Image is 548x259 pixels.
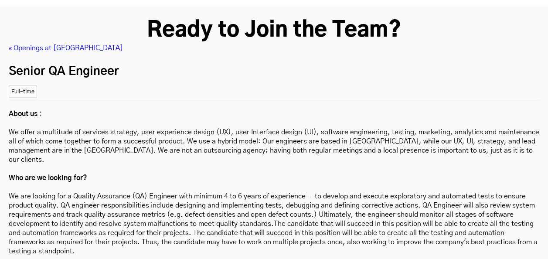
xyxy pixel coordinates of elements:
[9,174,87,181] strong: Who are we looking for?
[9,85,37,98] small: Full-time
[9,44,123,51] a: « Openings at [GEOGRAPHIC_DATA]
[9,110,42,117] strong: About us :
[9,61,539,81] h2: Senior QA Engineer
[147,20,401,41] strong: Ready to Join the Team?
